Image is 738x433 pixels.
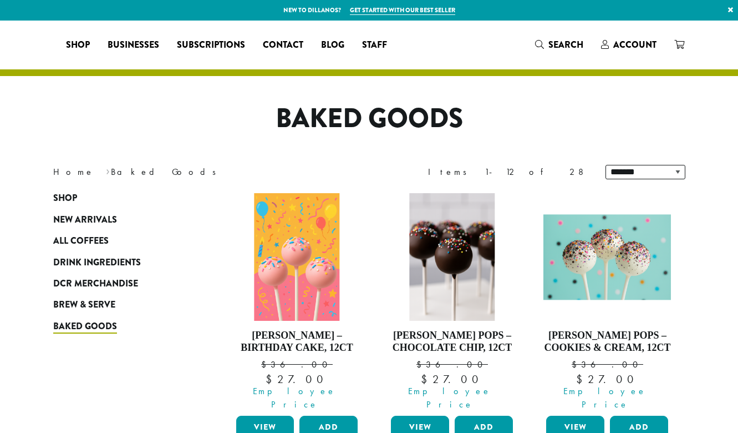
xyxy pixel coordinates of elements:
[53,320,117,334] span: Baked Goods
[263,38,303,52] span: Contact
[266,372,328,386] bdi: 27.00
[53,277,138,291] span: DCR Merchandise
[53,192,77,205] span: Shop
[388,193,516,411] a: [PERSON_NAME] Pops – Chocolate Chip, 12ct $36.00 Employee Price
[53,234,109,248] span: All Coffees
[53,209,186,230] a: New Arrivals
[350,6,455,15] a: Get started with our best seller
[45,103,694,135] h1: Baked Goods
[53,166,94,178] a: Home
[233,330,361,354] h4: [PERSON_NAME] – Birthday Cake, 12ct
[548,38,583,51] span: Search
[416,359,488,370] bdi: 36.00
[410,193,495,321] img: Chocolate-Chip.png
[53,165,353,179] nav: Breadcrumb
[613,38,656,51] span: Account
[57,36,99,54] a: Shop
[229,385,361,411] span: Employee Price
[543,193,671,411] a: [PERSON_NAME] Pops – Cookies & Cream, 12ct $36.00 Employee Price
[266,372,277,386] span: $
[53,316,186,337] a: Baked Goods
[261,359,271,370] span: $
[526,36,592,54] a: Search
[66,38,90,52] span: Shop
[576,372,588,386] span: $
[428,165,589,179] div: Items 1-12 of 28
[572,359,643,370] bdi: 36.00
[53,213,117,227] span: New Arrivals
[53,230,186,251] a: All Coffees
[421,372,432,386] span: $
[53,251,186,273] a: Drink Ingredients
[106,162,110,179] span: ›
[261,359,333,370] bdi: 36.00
[353,36,396,54] a: Staff
[384,385,516,411] span: Employee Price
[421,372,483,386] bdi: 27.00
[321,38,344,52] span: Blog
[53,273,186,294] a: DCR Merchandise
[362,38,387,52] span: Staff
[572,359,581,370] span: $
[539,385,671,411] span: Employee Price
[576,372,638,386] bdi: 27.00
[416,359,426,370] span: $
[108,38,159,52] span: Businesses
[255,193,339,321] img: Birthday-Cake.png
[543,330,671,354] h4: [PERSON_NAME] Pops – Cookies & Cream, 12ct
[53,294,186,315] a: Brew & Serve
[388,330,516,354] h4: [PERSON_NAME] Pops – Chocolate Chip, 12ct
[233,193,361,411] a: [PERSON_NAME] – Birthday Cake, 12ct $36.00 Employee Price
[177,38,245,52] span: Subscriptions
[53,256,141,270] span: Drink Ingredients
[53,188,186,209] a: Shop
[53,298,115,312] span: Brew & Serve
[543,215,671,300] img: Cookies-and-Cream.png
